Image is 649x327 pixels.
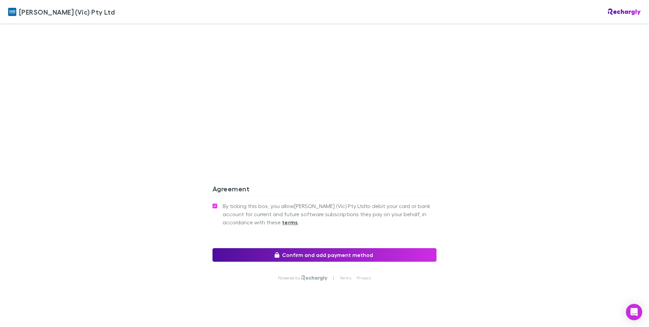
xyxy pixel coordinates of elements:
h3: Agreement [212,185,437,195]
a: Terms [340,275,351,281]
img: Rechargly Logo [608,8,641,15]
span: [PERSON_NAME] (Vic) Pty Ltd [19,7,115,17]
img: William Buck (Vic) Pty Ltd's Logo [8,8,16,16]
p: | [333,275,334,281]
p: Powered by [278,275,301,281]
span: By ticking this box, you allow [PERSON_NAME] (Vic) Pty Ltd to debit your card or bank account for... [223,202,437,226]
strong: terms [282,219,298,226]
div: Open Intercom Messenger [626,304,642,320]
button: Confirm and add payment method [212,248,437,262]
img: Rechargly Logo [301,275,328,281]
a: Privacy [357,275,371,281]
